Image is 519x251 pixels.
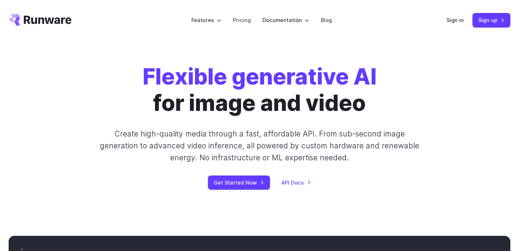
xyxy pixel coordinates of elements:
[143,64,377,116] h1: for image and video
[473,13,510,27] a: Sign up
[191,16,221,24] label: Features
[447,16,464,24] a: Sign in
[208,176,270,190] a: Get Started Now
[321,16,332,24] a: Blog
[281,178,311,187] a: API Docs
[233,16,251,24] a: Pricing
[143,63,377,90] strong: Flexible generative AI
[9,14,71,26] a: Go to /
[99,128,420,164] p: Create high-quality media through a fast, affordable API. From sub-second image generation to adv...
[262,16,309,24] label: Documentation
